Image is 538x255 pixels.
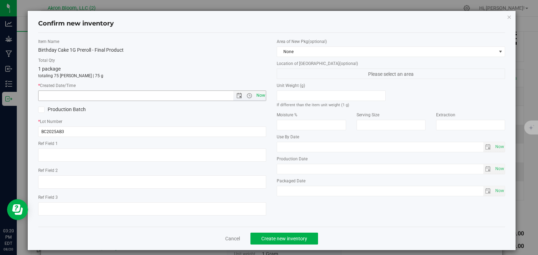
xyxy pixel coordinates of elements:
span: (optional) [308,39,327,44]
label: Area of New Pkg [277,38,505,45]
label: Ref Field 2 [38,167,267,174]
label: Ref Field 3 [38,194,267,201]
span: Set Current date [494,186,505,196]
span: Set Current date [255,90,267,101]
span: select [493,164,505,174]
label: Unit Weight (g) [277,82,386,89]
span: Open the date view [233,93,245,99]
span: (optional) [339,61,358,66]
span: Please select an area [277,68,505,79]
span: Open the time view [243,93,255,99]
span: Set Current date [494,164,505,174]
label: Use By Date [277,134,505,140]
span: select [483,186,494,196]
span: select [493,186,505,196]
label: Packaged Date [277,178,505,184]
span: select [493,142,505,152]
label: Item Name [38,38,267,45]
span: Set Current date [494,142,505,152]
a: Cancel [225,235,240,242]
span: None [277,47,496,57]
div: Birthday Cake 1G Preroll - Final Product [38,46,267,54]
iframe: Resource center [7,199,28,220]
p: totaling 75 [PERSON_NAME] | 75 g [38,73,267,79]
label: Location of [GEOGRAPHIC_DATA] [277,60,505,67]
label: Production Date [277,156,505,162]
label: Total Qty [38,57,267,64]
button: Create new inventory [250,233,318,245]
small: If different than the item unit weight (1 g) [277,103,349,107]
span: select [483,164,494,174]
span: 1 package [38,66,61,72]
span: select [483,142,494,152]
h4: Confirm new inventory [38,19,114,28]
label: Extraction [436,112,505,118]
label: Created Date/Time [38,82,267,89]
span: Create new inventory [261,236,307,241]
label: Ref Field 1 [38,140,267,147]
label: Lot Number [38,118,267,125]
label: Moisture % [277,112,346,118]
label: Serving Size [357,112,426,118]
label: Production Batch [38,106,147,113]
